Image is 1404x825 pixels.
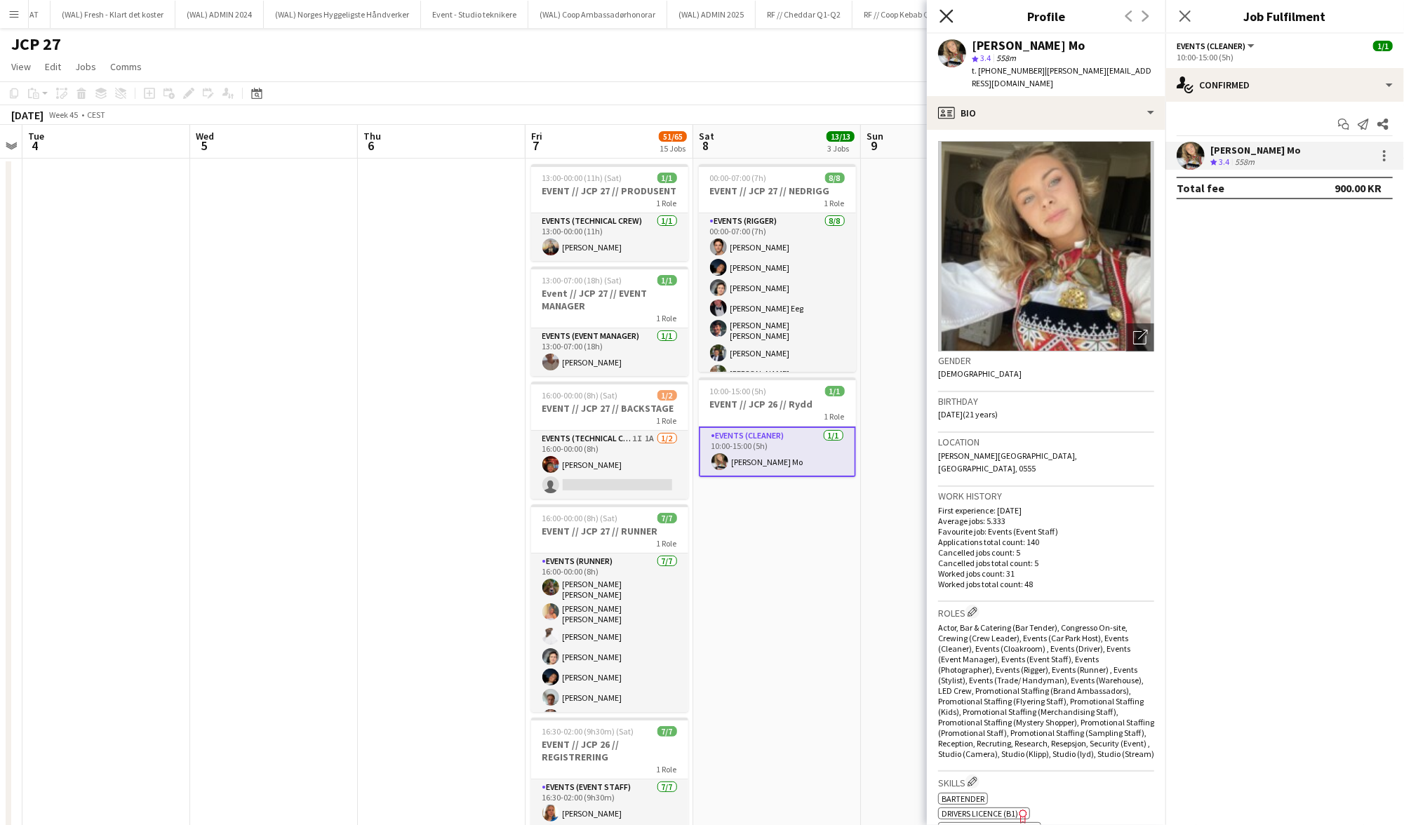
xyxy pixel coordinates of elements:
[46,109,81,120] span: Week 45
[361,137,381,154] span: 6
[927,7,1165,25] h3: Profile
[69,58,102,76] a: Jobs
[942,808,1018,819] span: Drivers Licence (B1)
[938,579,1154,589] p: Worked jobs total count: 48
[531,402,688,415] h3: EVENT // JCP 27 // BACKSTAGE
[657,275,677,286] span: 1/1
[531,525,688,537] h3: EVENT // JCP 27 // RUNNER
[421,1,528,28] button: Event - Studio teknikere
[657,538,677,549] span: 1 Role
[657,415,677,426] span: 1 Role
[531,554,688,736] app-card-role: Events (Runner)7/716:00-00:00 (8h)[PERSON_NAME] [PERSON_NAME][PERSON_NAME] [PERSON_NAME][PERSON_N...
[938,354,1154,367] h3: Gender
[531,287,688,312] h3: Event // JCP 27 // EVENT MANAGER
[531,164,688,261] app-job-card: 13:00-00:00 (11h) (Sat)1/1EVENT // JCP 27 // PRODUSENT1 RoleEvents (Technical Crew)1/113:00-00:00...
[1165,7,1404,25] h3: Job Fulfilment
[1335,181,1382,195] div: 900.00 KR
[1126,323,1154,351] div: Open photos pop-in
[938,605,1154,619] h3: Roles
[1373,41,1393,51] span: 1/1
[531,738,688,763] h3: EVENT // JCP 26 // REGISTRERING
[824,198,845,208] span: 1 Role
[938,395,1154,408] h3: Birthday
[542,726,634,737] span: 16:30-02:00 (9h30m) (Sat)
[699,130,714,142] span: Sat
[657,313,677,323] span: 1 Role
[825,173,845,183] span: 8/8
[45,60,61,73] span: Edit
[528,1,667,28] button: (WAL) Coop Ambassadørhonorar
[657,726,677,737] span: 7/7
[938,368,1022,379] span: [DEMOGRAPHIC_DATA]
[194,137,214,154] span: 5
[938,490,1154,502] h3: Work history
[824,411,845,422] span: 1 Role
[825,386,845,396] span: 1/1
[938,436,1154,448] h3: Location
[531,431,688,499] app-card-role: Events (Technical Crew)1I1A1/216:00-00:00 (8h)[PERSON_NAME]
[1165,68,1404,102] div: Confirmed
[1177,41,1257,51] button: Events (Cleaner)
[531,504,688,712] app-job-card: 16:00-00:00 (8h) (Sat)7/7EVENT // JCP 27 // RUNNER1 RoleEvents (Runner)7/716:00-00:00 (8h)[PERSON...
[531,382,688,499] div: 16:00-00:00 (8h) (Sat)1/2EVENT // JCP 27 // BACKSTAGE1 RoleEvents (Technical Crew)1I1A1/216:00-00...
[87,109,105,120] div: CEST
[529,137,542,154] span: 7
[710,173,767,183] span: 00:00-07:00 (7h)
[942,793,984,804] span: Bartender
[927,96,1165,130] div: Bio
[699,213,856,408] app-card-role: Events (Rigger)8/800:00-07:00 (7h)[PERSON_NAME][PERSON_NAME][PERSON_NAME][PERSON_NAME] Eeg[PERSON...
[11,60,31,73] span: View
[264,1,421,28] button: (WAL) Norges Hyggeligste Håndverker
[542,275,622,286] span: 13:00-07:00 (18h) (Sat)
[1177,181,1224,195] div: Total fee
[938,537,1154,547] p: Applications total count: 140
[110,60,142,73] span: Comms
[699,398,856,410] h3: EVENT // JCP 26 // Rydd
[827,143,854,154] div: 3 Jobs
[938,526,1154,537] p: Favourite job: Events (Event Staff)
[657,390,677,401] span: 1/2
[938,558,1154,568] p: Cancelled jobs total count: 5
[1177,41,1245,51] span: Events (Cleaner)
[1232,156,1257,168] div: 558m
[51,1,175,28] button: (WAL) Fresh - Klart det koster
[699,377,856,477] app-job-card: 10:00-15:00 (5h)1/1EVENT // JCP 26 // Rydd1 RoleEvents (Cleaner)1/110:00-15:00 (5h)[PERSON_NAME] Mo
[938,450,1077,474] span: [PERSON_NAME][GEOGRAPHIC_DATA], [GEOGRAPHIC_DATA], 0555
[938,409,998,420] span: [DATE] (21 years)
[363,130,381,142] span: Thu
[531,130,542,142] span: Fri
[542,173,622,183] span: 13:00-00:00 (11h) (Sat)
[938,622,1154,759] span: Actor, Bar & Catering (Bar Tender), Congresso On-site, Crewing (Crew Leader), Events (Car Park Ho...
[756,1,853,28] button: RF // Cheddar Q1-Q2
[175,1,264,28] button: (WAL) ADMIN 2024
[827,131,855,142] span: 13/13
[196,130,214,142] span: Wed
[972,39,1085,52] div: [PERSON_NAME] Mo
[542,390,618,401] span: 16:00-00:00 (8h) (Sat)
[699,164,856,372] app-job-card: 00:00-07:00 (7h)8/8EVENT // JCP 27 // NEDRIGG1 RoleEvents (Rigger)8/800:00-07:00 (7h)[PERSON_NAME...
[972,65,1045,76] span: t. [PHONE_NUMBER]
[28,130,44,142] span: Tue
[659,131,687,142] span: 51/65
[667,1,756,28] button: (WAL) ADMIN 2025
[531,185,688,197] h3: EVENT // JCP 27 // PRODUSENT
[938,505,1154,516] p: First experience: [DATE]
[11,34,61,55] h1: JCP 27
[864,137,883,154] span: 9
[1219,156,1229,167] span: 3.4
[980,53,991,63] span: 3.4
[6,58,36,76] a: View
[39,58,67,76] a: Edit
[660,143,686,154] div: 15 Jobs
[1210,144,1301,156] div: [PERSON_NAME] Mo
[867,130,883,142] span: Sun
[699,427,856,477] app-card-role: Events (Cleaner)1/110:00-15:00 (5h)[PERSON_NAME] Mo
[531,267,688,376] app-job-card: 13:00-07:00 (18h) (Sat)1/1Event // JCP 27 // EVENT MANAGER1 RoleEvents (Event Manager)1/113:00-07...
[657,764,677,774] span: 1 Role
[697,137,714,154] span: 8
[699,185,856,197] h3: EVENT // JCP 27 // NEDRIGG
[531,213,688,261] app-card-role: Events (Technical Crew)1/113:00-00:00 (11h)[PERSON_NAME]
